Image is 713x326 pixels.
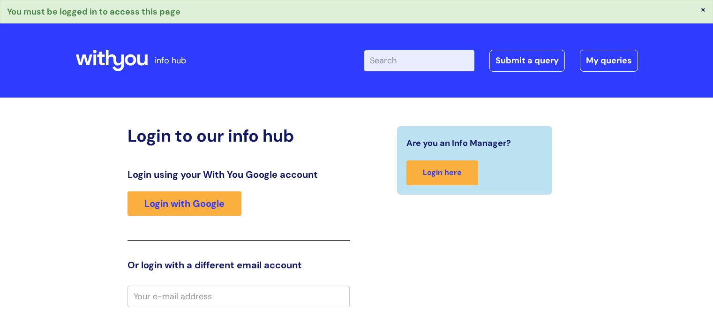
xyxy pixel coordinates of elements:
[128,169,350,180] h3: Login using your With You Google account
[128,286,350,307] input: Your e-mail address
[580,50,638,71] a: My queries
[364,50,474,71] input: Search
[406,160,478,185] a: Login here
[128,191,241,216] a: Login with Google
[489,50,565,71] a: Submit a query
[155,53,186,68] p: info hub
[406,136,511,151] span: Are you an Info Manager?
[700,5,706,14] button: ×
[128,259,350,271] h3: Or login with a different email account
[128,126,350,146] h2: Login to our info hub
